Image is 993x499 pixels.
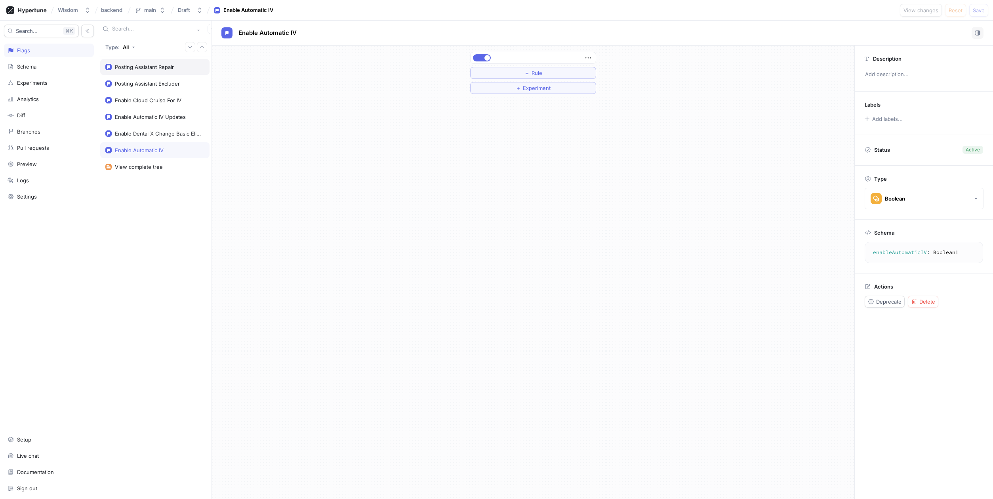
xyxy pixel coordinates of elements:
[945,4,966,17] button: Reset
[872,117,903,122] div: Add labels...
[17,469,54,475] div: Documentation
[874,176,887,182] p: Type
[966,146,980,153] div: Active
[103,40,138,54] button: Type: All
[58,7,78,13] div: Wisdom
[524,71,530,75] span: ＋
[17,436,31,443] div: Setup
[885,195,905,202] div: Boolean
[949,8,963,13] span: Reset
[865,296,905,308] button: Deprecate
[115,64,174,70] div: Posting Assistant Repair
[17,128,40,135] div: Branches
[17,47,30,54] div: Flags
[63,27,75,35] div: K
[868,245,980,260] textarea: enableAutomaticIV: Boolean!
[17,63,36,70] div: Schema
[144,7,156,13] div: main
[185,42,195,52] button: Expand all
[115,114,186,120] div: Enable Automatic IV Updates
[908,296,938,308] button: Delete
[862,114,905,124] button: Add labels...
[873,55,902,62] p: Description
[470,67,596,79] button: ＋Rule
[223,6,273,14] div: Enable Automatic IV
[115,130,201,137] div: Enable Dental X Change Basic Eligibility Check
[17,161,37,167] div: Preview
[17,177,29,184] div: Logs
[470,82,596,94] button: ＋Experiment
[876,299,902,304] span: Deprecate
[112,25,193,33] input: Search...
[4,465,94,479] a: Documentation
[55,4,94,17] button: Wisdom
[123,44,129,50] div: All
[969,4,988,17] button: Save
[900,4,942,17] button: View changes
[861,68,986,81] p: Add description...
[178,7,190,13] div: Draft
[17,453,39,459] div: Live chat
[238,30,297,36] span: Enable Automatic IV
[17,193,37,200] div: Settings
[874,283,893,290] p: Actions
[903,8,938,13] span: View changes
[17,96,39,102] div: Analytics
[115,164,163,170] div: View complete tree
[516,86,521,90] span: ＋
[101,7,122,13] span: backend
[865,101,881,108] p: Labels
[115,147,164,153] div: Enable Automatic IV
[17,112,25,119] div: Diff
[17,145,49,151] div: Pull requests
[874,144,890,155] p: Status
[105,44,120,50] p: Type:
[17,80,48,86] div: Experiments
[919,299,935,304] span: Delete
[532,71,542,75] span: Rule
[4,25,79,37] button: Search...K
[175,4,206,17] button: Draft
[16,29,38,33] span: Search...
[874,229,894,236] p: Schema
[132,4,169,17] button: main
[115,97,181,103] div: Enable Cloud Cruise For IV
[865,188,983,209] button: Boolean
[197,42,207,52] button: Collapse all
[973,8,985,13] span: Save
[523,86,551,90] span: Experiment
[17,485,37,491] div: Sign out
[115,80,180,87] div: Posting Assistant Excluder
